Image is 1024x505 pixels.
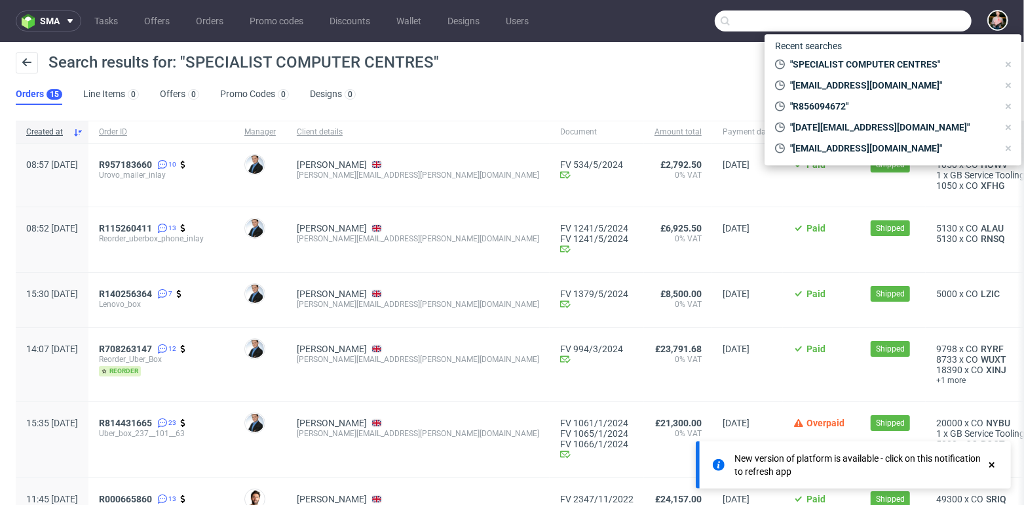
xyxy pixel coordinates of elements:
a: Designs [440,10,487,31]
a: Promo codes [242,10,311,31]
a: BQCT [978,439,1008,449]
a: FV 534/5/2024 [560,159,634,170]
span: Shipped [876,417,905,429]
span: 23 [168,418,176,428]
a: [PERSON_NAME] [297,159,367,170]
span: 18390 [936,365,962,375]
span: sma [40,16,60,26]
span: CO [971,365,983,375]
span: 13 [168,223,176,233]
a: RNSQ [978,233,1008,244]
span: Order ID [99,127,223,138]
img: Kluczyński Michał [246,155,264,174]
a: [PERSON_NAME] [297,418,367,428]
span: reorder [99,366,141,376]
span: Uber_box_237__101__63 [99,428,223,439]
span: £21,300.00 [655,418,702,428]
span: 5130 [936,223,957,233]
span: £6,925.50 [660,223,702,233]
span: Shipped [876,493,905,505]
span: ALAU [978,223,1006,233]
span: [DATE] [723,344,749,354]
a: R115260411 [99,223,155,233]
span: Shipped [876,288,905,300]
span: 0% VAT [654,299,702,310]
span: "[EMAIL_ADDRESS][DOMAIN_NAME]" [785,142,998,155]
a: 13 [155,494,176,504]
a: Wallet [389,10,429,31]
span: CO [971,418,983,428]
span: Manager [244,127,276,138]
a: 13 [155,223,176,233]
img: Kluczyński Michał [246,414,264,432]
div: [PERSON_NAME][EMAIL_ADDRESS][PERSON_NAME][DOMAIN_NAME] [297,428,539,439]
a: Offers [136,10,178,31]
span: R140256364 [99,289,152,299]
a: FV 1379/5/2024 [560,289,634,299]
a: Promo Codes0 [220,84,289,105]
a: Orders [188,10,231,31]
span: 49300 [936,494,962,504]
span: WUXT [978,354,1009,365]
span: Paid [806,223,825,233]
div: [PERSON_NAME][EMAIL_ADDRESS][PERSON_NAME][DOMAIN_NAME] [297,354,539,365]
span: Paid [806,494,825,504]
a: 23 [155,418,176,428]
a: FV 1241/5/2024 [560,233,634,244]
a: FV 1061/1/2024 [560,418,634,428]
span: Payment date [723,127,772,138]
span: Amount total [654,127,702,138]
span: R708263147 [99,344,152,354]
a: R140256364 [99,289,155,299]
a: 7 [155,289,172,299]
span: £8,500.00 [660,289,702,299]
span: 20000 [936,418,962,428]
span: CO [966,223,978,233]
span: 14:07 [DATE] [26,344,78,354]
span: Overpaid [806,418,844,428]
span: R957183660 [99,159,152,170]
span: £24,157.00 [655,494,702,504]
span: 15:30 [DATE] [26,289,78,299]
span: NYBU [983,418,1013,428]
span: 5130 [936,233,957,244]
span: 0% VAT [654,428,702,439]
span: CO [966,289,978,299]
div: 0 [281,90,286,99]
a: R000665860 [99,494,155,504]
a: FV 2347/11/2022 [560,494,634,504]
span: Document [560,127,634,138]
a: [PERSON_NAME] [297,494,367,504]
span: CO [971,494,983,504]
span: "[DATE][EMAIL_ADDRESS][DOMAIN_NAME]" [785,121,998,134]
span: Reorder_uberbox_phone_inlay [99,233,223,244]
span: [DATE] [723,289,749,299]
span: LZIC [978,289,1002,299]
a: [PERSON_NAME] [297,223,367,233]
span: [DATE] [723,159,749,170]
a: R708263147 [99,344,155,354]
div: 0 [348,90,352,99]
a: FV 1066/1/2024 [560,439,634,449]
span: R814431665 [99,418,152,428]
img: logo [22,14,40,29]
span: R115260411 [99,223,152,233]
span: "SPECIALIST COMPUTER CENTRES" [785,58,998,71]
a: RYRF [978,344,1006,354]
span: 5000 [936,439,957,449]
a: [PERSON_NAME] [297,289,367,299]
div: 0 [191,90,196,99]
a: Offers0 [160,84,199,105]
a: SRIQ [983,494,1009,504]
a: XFHG [978,180,1008,191]
span: 12 [168,344,176,354]
span: 11:45 [DATE] [26,494,78,504]
span: Urovo_mailer_inlay [99,170,223,180]
span: Paid [806,289,825,299]
div: [PERSON_NAME][EMAIL_ADDRESS][PERSON_NAME][DOMAIN_NAME] [297,170,539,180]
span: Recent searches [770,35,847,56]
span: CO [966,354,978,365]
